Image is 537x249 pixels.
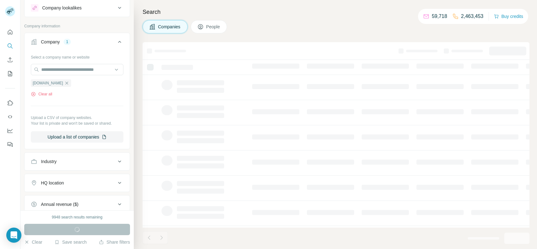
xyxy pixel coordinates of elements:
button: My lists [5,68,15,79]
p: Upload a CSV of company websites. [31,115,123,121]
div: Company lookalikes [42,5,82,11]
span: Companies [158,24,181,30]
p: Your list is private and won't be saved or shared. [31,121,123,126]
button: Use Surfe on LinkedIn [5,97,15,109]
div: Company [41,39,60,45]
button: Industry [25,154,130,169]
h4: Search [143,8,529,16]
div: 1 [64,39,71,45]
div: HQ location [41,180,64,186]
button: Dashboard [5,125,15,136]
span: People [206,24,221,30]
div: Annual revenue ($) [41,201,78,207]
p: 59,718 [432,13,447,20]
div: Industry [41,158,57,165]
div: Select a company name or website [31,52,123,60]
button: Clear all [31,91,52,97]
button: Feedback [5,139,15,150]
div: Open Intercom Messenger [6,228,21,243]
button: Company lookalikes [25,0,130,15]
button: Use Surfe API [5,111,15,122]
button: Save search [54,239,87,245]
button: Company1 [25,34,130,52]
p: Company information [24,23,130,29]
span: [DOMAIN_NAME] [33,80,63,86]
button: Enrich CSV [5,54,15,65]
p: 2,463,453 [461,13,483,20]
button: Share filters [99,239,130,245]
button: Upload a list of companies [31,131,123,143]
button: Clear [24,239,42,245]
div: 9948 search results remaining [52,214,103,220]
button: Annual revenue ($) [25,197,130,212]
button: Search [5,40,15,52]
button: Quick start [5,26,15,38]
button: Buy credits [494,12,523,21]
button: HQ location [25,175,130,190]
